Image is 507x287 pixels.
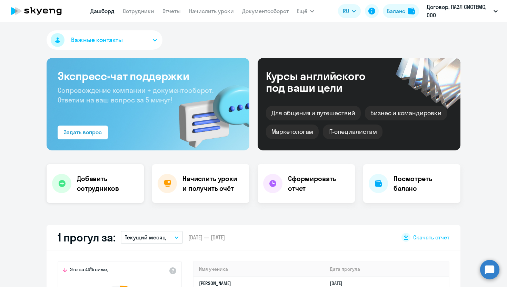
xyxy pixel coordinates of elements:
[58,86,213,104] span: Сопровождение компании + документооборот. Ответим на ваш вопрос за 5 минут!
[193,262,324,276] th: Имя ученика
[182,174,242,193] h4: Начислить уроки и получить счёт
[188,234,225,241] span: [DATE] — [DATE]
[266,70,384,93] div: Курсы английского под ваши цели
[365,106,447,120] div: Бизнес и командировки
[383,4,419,18] button: Балансbalance
[121,231,183,244] button: Текущий месяц
[387,7,405,15] div: Баланс
[323,125,382,139] div: IT-специалистам
[123,8,154,14] a: Сотрудники
[423,3,501,19] button: Договор, ПАЗЛ СИСТЕМС, ООО
[58,69,238,83] h3: Экспресс-чат поддержки
[427,3,491,19] p: Договор, ПАЗЛ СИСТЕМС, ООО
[199,280,231,286] a: [PERSON_NAME]
[169,73,249,150] img: bg-img
[47,30,162,50] button: Важные контакты
[343,7,349,15] span: RU
[71,36,123,44] span: Важные контакты
[338,4,361,18] button: RU
[297,4,314,18] button: Ещё
[162,8,181,14] a: Отчеты
[90,8,115,14] a: Дашборд
[297,7,307,15] span: Ещё
[58,230,115,244] h2: 1 прогул за:
[408,8,415,14] img: balance
[125,233,166,241] p: Текущий месяц
[242,8,289,14] a: Документооборот
[324,262,449,276] th: Дата прогула
[58,126,108,139] button: Задать вопрос
[64,128,102,136] div: Задать вопрос
[266,125,319,139] div: Маркетологам
[413,234,449,241] span: Скачать отчет
[77,174,138,193] h4: Добавить сотрудников
[189,8,234,14] a: Начислить уроки
[70,266,108,275] span: Это на 44% ниже,
[288,174,349,193] h4: Сформировать отчет
[394,174,455,193] h4: Посмотреть баланс
[330,280,348,286] a: [DATE]
[266,106,361,120] div: Для общения и путешествий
